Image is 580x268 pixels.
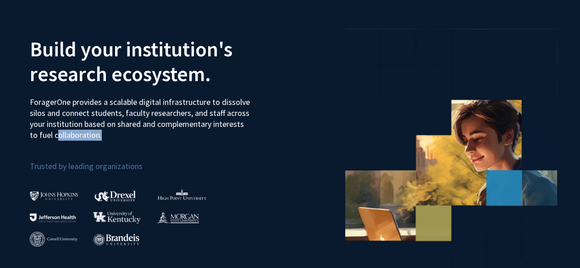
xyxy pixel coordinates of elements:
[30,232,77,247] img: Cornell University
[30,213,76,222] img: Thomas Jefferson University
[30,37,283,86] h2: Build your institution's research ecosystem.
[94,234,139,245] img: Brandeis University
[30,191,78,201] img: Johns Hopkins University
[30,148,283,173] p: Trusted by leading organizations
[30,90,253,141] p: ForagerOne provides a scalable digital infrastructure to dissolve silos and connect students, fac...
[93,211,141,224] img: University of Kentucky
[158,189,206,200] img: High Point University
[157,211,199,223] img: Morgan State University
[7,227,39,261] iframe: Chat
[94,191,136,201] img: Drexel University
